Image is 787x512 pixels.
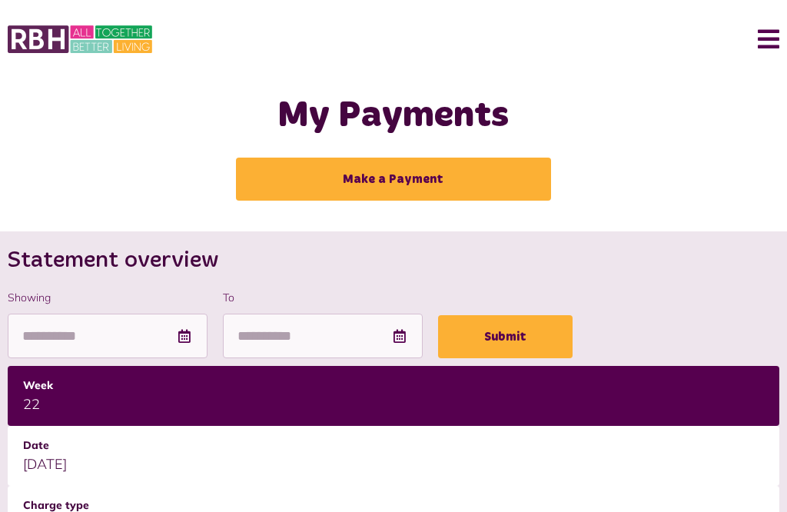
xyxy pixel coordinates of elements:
[8,426,779,486] td: [DATE]
[8,366,779,426] td: 22
[8,247,779,274] h2: Statement overview
[236,158,551,201] a: Make a Payment
[438,315,573,358] button: Submit
[8,290,208,306] label: Showing
[223,290,423,306] label: To
[73,94,713,138] h1: My Payments
[8,23,152,55] img: MyRBH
